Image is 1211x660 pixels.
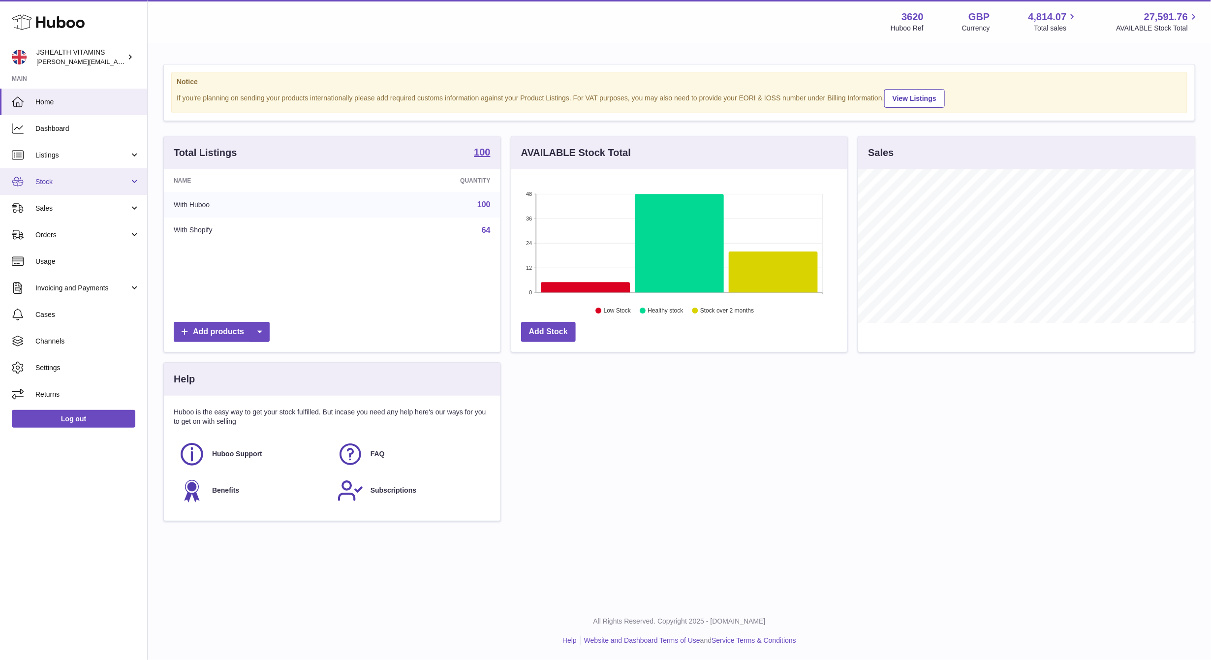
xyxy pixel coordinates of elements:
a: Service Terms & Conditions [712,636,796,644]
a: FAQ [337,441,486,468]
h3: AVAILABLE Stock Total [521,146,631,159]
a: Log out [12,410,135,428]
text: 0 [529,289,532,295]
span: Usage [35,257,140,266]
span: Home [35,97,140,107]
a: 100 [477,200,491,209]
text: 12 [526,265,532,271]
span: Dashboard [35,124,140,133]
h3: Help [174,373,195,386]
span: 4,814.07 [1028,10,1067,24]
text: Healthy stock [648,308,683,314]
a: Subscriptions [337,477,486,504]
span: Orders [35,230,129,240]
span: Benefits [212,486,239,495]
a: Add Stock [521,322,576,342]
span: Total sales [1034,24,1078,33]
div: Huboo Ref [891,24,924,33]
a: View Listings [884,89,945,108]
text: 36 [526,216,532,221]
th: Quantity [345,169,500,192]
span: AVAILABLE Stock Total [1116,24,1199,33]
img: francesca@jshealthvitamins.com [12,50,27,64]
span: [PERSON_NAME][EMAIL_ADDRESS][DOMAIN_NAME] [36,58,197,65]
a: 100 [474,147,490,159]
p: All Rights Reserved. Copyright 2025 - [DOMAIN_NAME] [155,617,1203,626]
h3: Total Listings [174,146,237,159]
span: Subscriptions [371,486,416,495]
p: Huboo is the easy way to get your stock fulfilled. But incase you need any help here's our ways f... [174,408,491,426]
text: Low Stock [604,308,631,314]
strong: Notice [177,77,1182,87]
text: 24 [526,240,532,246]
span: Stock [35,177,129,187]
span: Sales [35,204,129,213]
td: With Huboo [164,192,345,218]
h3: Sales [868,146,894,159]
strong: 3620 [901,10,924,24]
span: 27,591.76 [1144,10,1188,24]
a: 27,591.76 AVAILABLE Stock Total [1116,10,1199,33]
a: 4,814.07 Total sales [1028,10,1078,33]
span: Invoicing and Payments [35,283,129,293]
a: Add products [174,322,270,342]
span: Settings [35,363,140,373]
div: If you're planning on sending your products internationally please add required customs informati... [177,88,1182,108]
span: Returns [35,390,140,399]
a: 64 [482,226,491,234]
span: Channels [35,337,140,346]
span: Huboo Support [212,449,262,459]
th: Name [164,169,345,192]
text: Stock over 2 months [700,308,754,314]
span: Listings [35,151,129,160]
span: Cases [35,310,140,319]
strong: GBP [968,10,990,24]
text: 48 [526,191,532,197]
a: Huboo Support [179,441,327,468]
span: FAQ [371,449,385,459]
a: Website and Dashboard Terms of Use [584,636,700,644]
div: Currency [962,24,990,33]
li: and [581,636,796,645]
a: Help [562,636,577,644]
td: With Shopify [164,218,345,243]
div: JSHEALTH VITAMINS [36,48,125,66]
a: Benefits [179,477,327,504]
strong: 100 [474,147,490,157]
